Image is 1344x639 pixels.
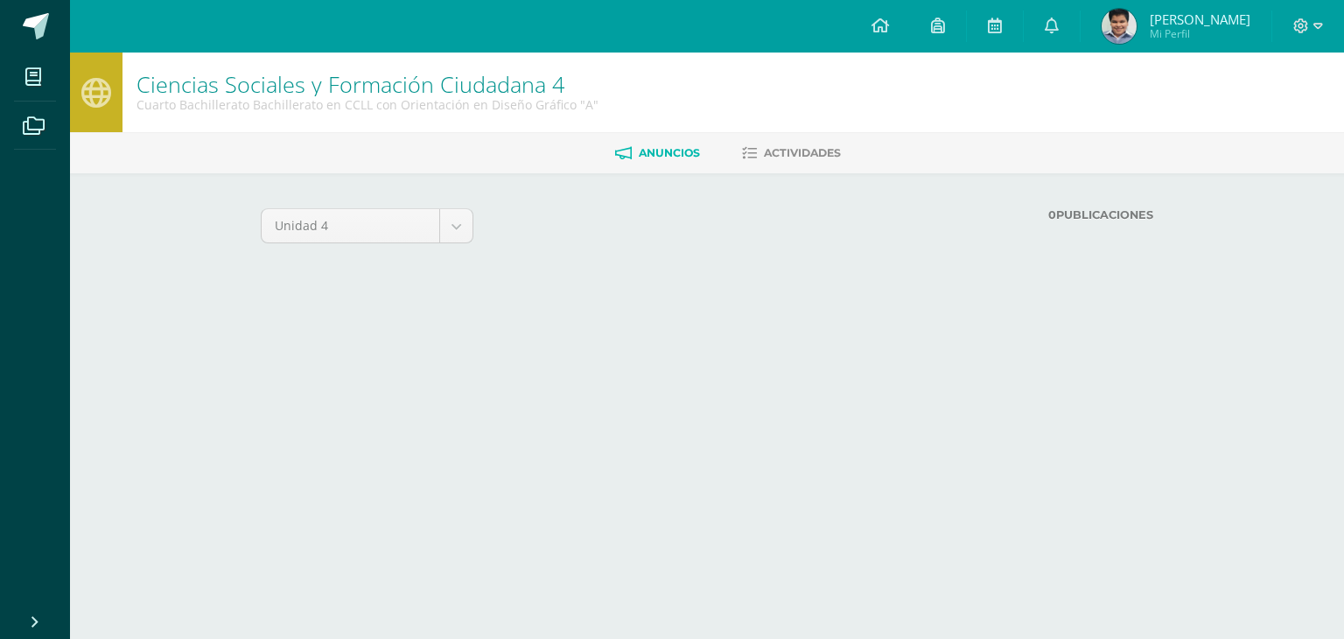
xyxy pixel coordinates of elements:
[615,139,700,167] a: Anuncios
[136,69,564,99] a: Ciencias Sociales y Formación Ciudadana 4
[136,96,598,113] div: Cuarto Bachillerato Bachillerato en CCLL con Orientación en Diseño Gráfico 'A'
[136,72,598,96] h1: Ciencias Sociales y Formación Ciudadana 4
[639,146,700,159] span: Anuncios
[262,209,472,242] a: Unidad 4
[639,208,1153,221] label: Publicaciones
[764,146,841,159] span: Actividades
[275,209,426,242] span: Unidad 4
[1102,9,1137,44] img: 6fb64b74ec16dce890e35dc6775cabd8.png
[742,139,841,167] a: Actividades
[1048,208,1056,221] strong: 0
[1150,11,1250,28] span: [PERSON_NAME]
[1150,26,1250,41] span: Mi Perfil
